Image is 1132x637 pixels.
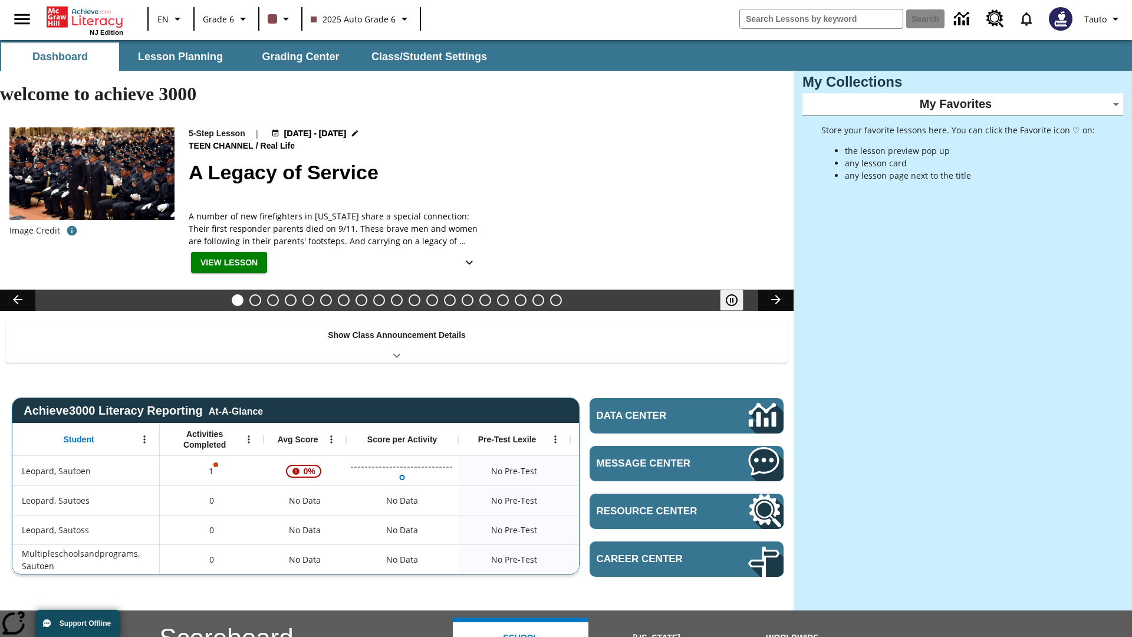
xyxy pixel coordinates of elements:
a: Data Center [590,398,784,434]
button: Slide 14 Career Lesson [462,294,473,306]
p: 1 [208,465,216,477]
button: Lesson Planning [121,42,239,71]
span: Activities Completed [166,429,243,450]
img: A photograph of the graduation ceremony for the 2019 class of New York City Fire Department. Rebe... [9,127,175,221]
button: Slide 11 The Invasion of the Free CD [409,294,420,306]
div: My Favorites [802,93,1123,116]
button: Grading Center [242,42,360,71]
button: Select a new avatar [1042,4,1080,34]
span: Leopard, Sautoen [22,465,91,477]
span: Data Center [597,410,708,422]
a: Resource Center, Will open in new tab [979,3,1011,35]
button: Slide 16 Hooray for Constitution Day! [497,294,509,306]
span: Support Offline [60,619,111,628]
span: A number of new firefighters in New York share a special connection: Their first responder parent... [189,210,483,247]
div: 0, Leopard, Sautoss [160,515,264,544]
button: Slide 9 Attack of the Terrifying Tomatoes [373,294,385,306]
span: No Data [283,488,327,513]
div: 0, Multipleschoolsandprograms, Sautoen [160,544,264,574]
button: Slide 19 The Constitution's Balancing Act [550,294,562,306]
span: 0 [209,494,214,507]
a: Career Center [590,541,784,577]
div: At-A-Glance [209,404,263,417]
div: No Data, Leopard, Sautoes [380,489,424,513]
button: Lesson carousel, Next [758,290,794,311]
button: Slide 13 Pre-release lesson [444,294,456,306]
button: Slide 3 All Aboard the Hyperloop? [267,294,279,306]
div: Pause [720,290,755,311]
div: A number of new firefighters in [US_STATE] share a special connection: Their first responder pare... [189,210,483,247]
span: Avg Score [278,434,318,445]
h2: A Legacy of Service [189,157,779,188]
div: No Data, Multipleschoolsandprograms, Sautoen [570,544,682,574]
button: Slide 15 Cooking Up Native Traditions [479,294,491,306]
a: Notifications [1011,4,1042,34]
button: Slide 2 Taking Movies to the X-Dimension [249,294,261,306]
div: No Data, Leopard, Sautoes [264,485,346,515]
span: Leopard, Sautoes [22,494,90,507]
span: No Pre-Test, Leopard, Sautoss [491,524,537,536]
button: Open Menu [547,431,564,448]
div: No Data, Leopard, Sautoss [570,515,682,544]
div: No Data, Leopard, Sautoss [264,515,346,544]
div: 0, Leopard, Sautoes [160,485,264,515]
button: Open Menu [323,431,340,448]
button: Slide 12 Mixed Practice: Citing Evidence [426,294,438,306]
span: | [255,127,259,140]
span: Achieve3000 Literacy Reporting [24,404,263,418]
a: Data Center [947,3,979,35]
div: 1, One or more Activity scores may be invalid., Leopard, Sautoen [160,456,264,485]
button: Class/Student Settings [362,42,496,71]
span: Teen Channel [189,140,256,153]
span: No Data [283,547,327,572]
button: Grade: Grade 6, Select a grade [198,8,255,29]
button: Slide 18 Point of View [532,294,544,306]
span: No Data [283,518,327,542]
li: the lesson preview pop up [845,145,1095,157]
span: 2025 Auto Grade 6 [311,13,396,25]
a: Message Center [590,446,784,481]
span: 0% [298,461,320,482]
span: 0 [209,553,214,566]
span: Tauto [1084,13,1107,25]
button: Slide 4 Do You Want Fries With That? [285,294,297,306]
span: Pre-Test Lexile [478,434,537,445]
span: [DATE] - [DATE] [284,127,346,140]
div: No Data, Leopard, Sautoen [570,456,682,485]
button: Slide 10 Fashion Forward in Ancient Rome [391,294,403,306]
span: Leopard, Sautoss [22,524,89,536]
span: Score per Activity [367,434,437,445]
span: 0 [209,524,214,536]
span: Multipleschoolsandprograms, Sautoen [22,547,153,572]
span: No Pre-Test, Leopard, Sautoes [491,494,537,507]
div: Home [47,4,123,36]
p: 5-Step Lesson [189,127,245,140]
button: View Lesson [191,252,267,274]
button: Support Offline [35,610,120,637]
span: EN [157,13,169,25]
button: Slide 8 Solar Power to the People [356,294,367,306]
button: Class color is dark brown. Change class color [263,8,298,29]
span: Message Center [597,458,713,469]
span: NJ Edition [90,29,123,36]
span: Real Life [261,140,297,153]
h3: My Collections [802,74,1123,90]
button: Show Details [458,252,481,274]
button: Profile/Settings [1080,8,1127,29]
span: … [459,235,466,247]
button: Open side menu [5,2,40,37]
span: Grade 6 [203,13,234,25]
button: Dashboard [1,42,119,71]
div: No Data, Multipleschoolsandprograms, Sautoen [380,548,424,572]
span: Student [64,434,94,445]
button: Slide 6 Cars of the Future? [320,294,332,306]
a: Resource Center, Will open in new tab [590,494,784,529]
p: Show Class Announcement Details [328,329,466,342]
span: Career Center [597,553,713,565]
span: / [256,141,258,150]
div: , 0%, Attention! This student's Average First Try Score of 0% is below 65%, Leopard, Sautoen [264,456,346,485]
button: Slide 17 Remembering Justice O'Connor [515,294,526,306]
div: No Data, Multipleschoolsandprograms, Sautoen [264,544,346,574]
button: Slide 1 A Legacy of Service [232,294,243,306]
button: Aug 18 - Aug 18 Choose Dates [269,127,362,140]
